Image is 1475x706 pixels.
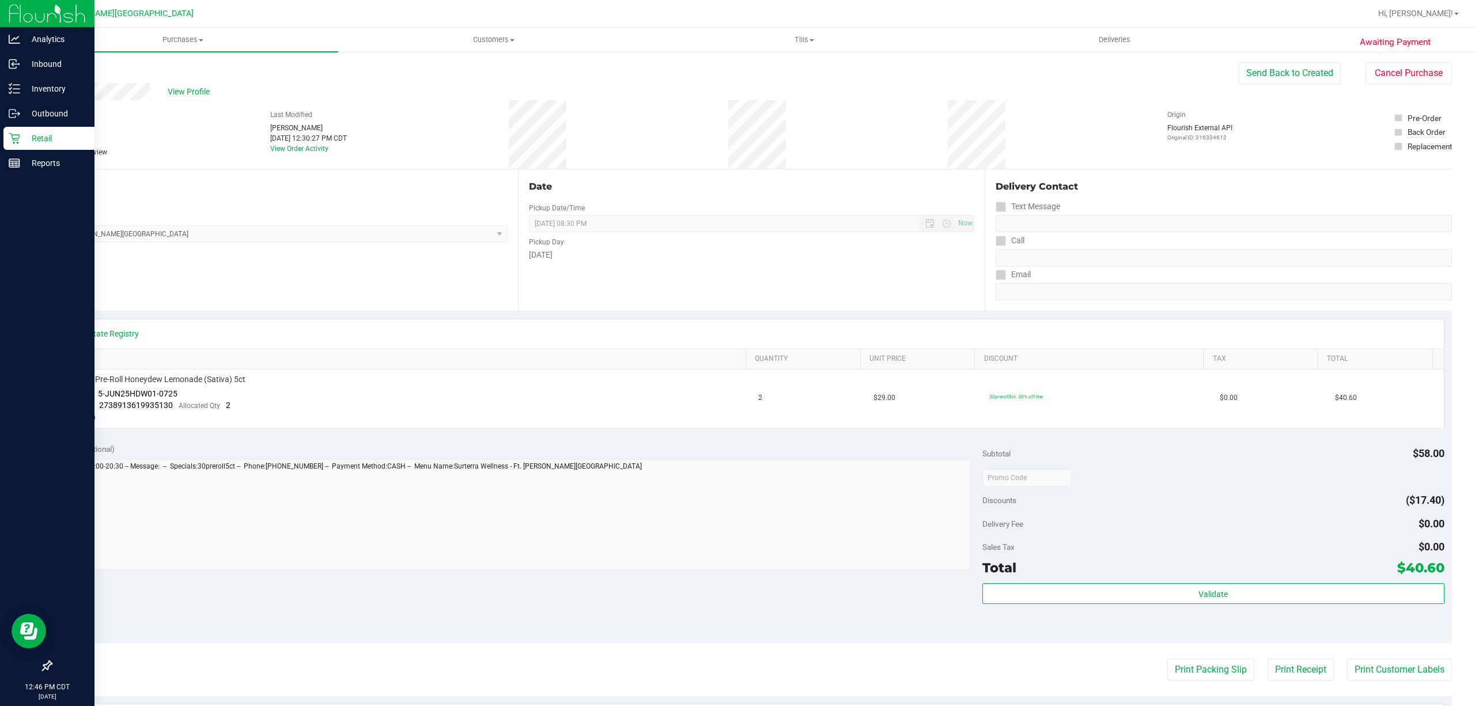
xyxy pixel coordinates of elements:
[982,560,1016,576] span: Total
[28,35,338,45] span: Purchases
[959,28,1270,52] a: Deliveries
[1213,354,1314,364] a: Tax
[1327,354,1428,364] a: Total
[1167,123,1232,142] div: Flourish External API
[66,374,245,385] span: FT 0.5g Pre-Roll Honeydew Lemonade (Sativa) 5ct
[339,35,648,45] span: Customers
[41,9,194,18] span: Ft [PERSON_NAME][GEOGRAPHIC_DATA]
[1408,126,1446,138] div: Back Order
[20,57,89,71] p: Inbound
[5,682,89,692] p: 12:46 PM CDT
[20,131,89,145] p: Retail
[20,82,89,96] p: Inventory
[1198,590,1228,599] span: Validate
[1167,133,1232,142] p: Original ID: 316334612
[982,490,1016,511] span: Discounts
[70,328,139,339] a: View State Registry
[270,123,347,133] div: [PERSON_NAME]
[20,32,89,46] p: Analytics
[529,203,585,213] label: Pickup Date/Time
[270,110,312,120] label: Last Modified
[1408,141,1452,152] div: Replacement
[5,692,89,701] p: [DATE]
[1220,392,1238,403] span: $0.00
[758,392,762,403] span: 2
[1366,62,1452,84] button: Cancel Purchase
[179,402,220,410] span: Allocated Qty
[68,354,742,364] a: SKU
[270,145,328,153] a: View Order Activity
[1419,518,1444,530] span: $0.00
[270,133,347,144] div: [DATE] 12:30:27 PM CDT
[338,28,649,52] a: Customers
[98,389,177,398] span: 5-JUN25HDW01-0725
[9,157,20,169] inline-svg: Reports
[529,237,564,247] label: Pickup Day
[873,392,895,403] span: $29.00
[51,180,508,194] div: Location
[1360,36,1431,49] span: Awaiting Payment
[9,83,20,95] inline-svg: Inventory
[9,33,20,45] inline-svg: Analytics
[226,401,230,410] span: 2
[1167,110,1186,120] label: Origin
[1419,541,1444,553] span: $0.00
[168,86,214,98] span: View Profile
[1397,560,1444,576] span: $40.60
[1083,35,1146,45] span: Deliveries
[1239,62,1341,84] button: Send Back to Created
[1408,112,1442,124] div: Pre-Order
[996,232,1024,249] label: Call
[996,215,1452,232] input: Format: (999) 999-9999
[982,449,1011,458] span: Subtotal
[1413,447,1444,459] span: $58.00
[989,394,1043,399] span: 30preroll5ct: 30% off line
[755,354,856,364] a: Quantity
[1406,494,1444,506] span: ($17.40)
[996,249,1452,266] input: Format: (999) 999-9999
[996,180,1452,194] div: Delivery Contact
[869,354,970,364] a: Unit Price
[20,156,89,170] p: Reports
[1335,392,1357,403] span: $40.60
[529,180,975,194] div: Date
[1268,659,1334,681] button: Print Receipt
[9,108,20,119] inline-svg: Outbound
[982,519,1023,528] span: Delivery Fee
[649,35,959,45] span: Tills
[982,542,1015,552] span: Sales Tax
[9,58,20,70] inline-svg: Inbound
[529,249,975,261] div: [DATE]
[28,28,338,52] a: Purchases
[20,107,89,120] p: Outbound
[1167,659,1254,681] button: Print Packing Slip
[99,401,173,410] span: 2738913619935130
[12,614,46,648] iframe: Resource center
[996,266,1031,283] label: Email
[982,469,1072,486] input: Promo Code
[1378,9,1453,18] span: Hi, [PERSON_NAME]!
[984,354,1200,364] a: Discount
[982,583,1444,604] button: Validate
[649,28,959,52] a: Tills
[996,198,1060,215] label: Text Message
[1347,659,1452,681] button: Print Customer Labels
[9,133,20,144] inline-svg: Retail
